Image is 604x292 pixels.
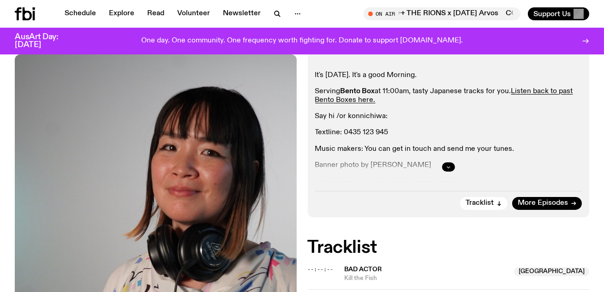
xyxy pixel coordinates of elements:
p: Serving at 11:00am, tasty Japanese tracks for you. [315,87,582,105]
span: --:--:-- [308,266,334,273]
a: Schedule [59,7,102,20]
button: Tracklist [460,197,508,210]
strong: Bento Box [341,88,375,95]
p: One day. One community. One frequency worth fighting for. Donate to support [DOMAIN_NAME]. [141,37,463,45]
a: Read [142,7,170,20]
a: Newsletter [217,7,266,20]
span: Tracklist [466,200,494,207]
p: It's [DATE]. It's a good Morning. [315,71,582,80]
a: Explore [103,7,140,20]
p: Textline: 0435 123 945 [315,128,582,137]
span: [GEOGRAPHIC_DATA] [514,267,589,276]
button: On AirCONVENIENCE STORE ++ THE RIONS x [DATE] ArvosCONVENIENCE STORE ++ THE RIONS x [DATE] Arvos [364,7,520,20]
h2: Tracklist [308,239,590,256]
a: More Episodes [512,197,582,210]
button: Support Us [528,7,589,20]
p: Music makers: You can get in touch and send me your tunes. [315,145,582,154]
p: Say hi /or konnichiwa: [315,112,582,121]
span: Bad Actor [345,266,382,273]
a: Volunteer [172,7,215,20]
span: Kill the Fish [345,274,509,283]
span: Support Us [533,10,571,18]
span: More Episodes [518,200,568,207]
h3: AusArt Day: [DATE] [15,33,74,49]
